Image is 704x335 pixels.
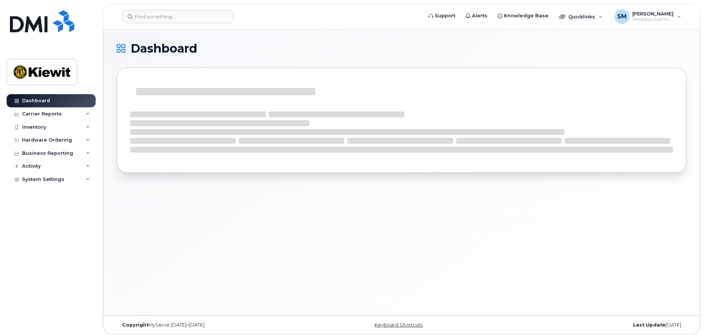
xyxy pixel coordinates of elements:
a: Keyboard Shortcuts [374,322,423,328]
div: [DATE] [497,322,687,328]
span: Dashboard [131,43,197,54]
strong: Copyright [122,322,149,328]
div: MyServe [DATE]–[DATE] [117,322,307,328]
strong: Last Update [633,322,665,328]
